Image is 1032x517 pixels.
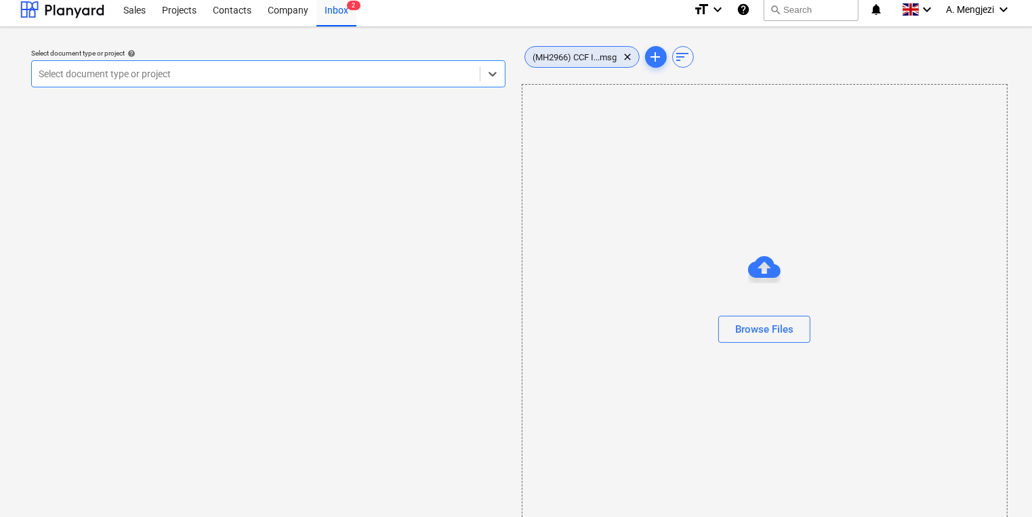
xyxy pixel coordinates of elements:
span: sort [675,49,691,65]
span: clear [620,49,636,65]
span: 2 [347,1,360,10]
i: keyboard_arrow_down [709,1,726,18]
div: Select document type or project [31,49,505,58]
span: search [770,4,781,15]
span: (MH2966) CCF I...msg [525,52,625,62]
div: Browse Files [735,320,793,338]
span: add [648,49,664,65]
i: notifications [869,1,883,18]
span: A. Mengjezi [946,4,994,15]
i: format_size [693,1,709,18]
i: keyboard_arrow_down [919,1,935,18]
i: keyboard_arrow_down [995,1,1012,18]
span: help [125,49,136,58]
i: Knowledge base [737,1,750,18]
div: (MH2966) CCF I...msg [524,46,640,68]
button: Browse Files [718,316,810,343]
iframe: Chat Widget [964,452,1032,517]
